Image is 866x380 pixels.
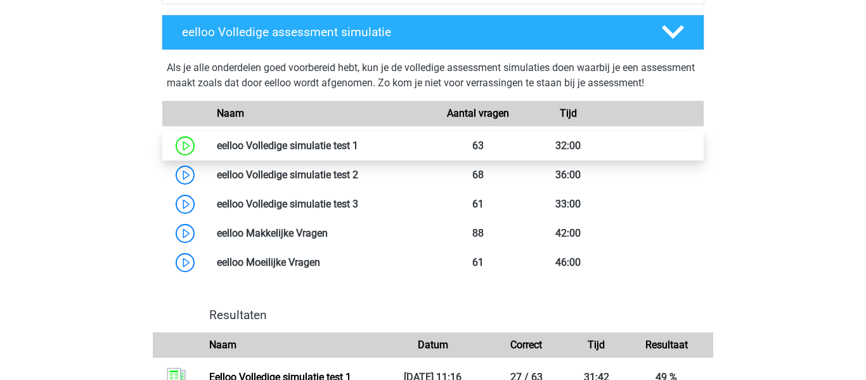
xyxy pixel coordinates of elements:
h4: eelloo Volledige assessment simulatie [182,25,641,39]
div: Correct [480,337,573,353]
div: Aantal vragen [433,106,523,121]
div: Naam [200,337,387,353]
div: Als je alle onderdelen goed voorbereid hebt, kun je de volledige assessment simulaties doen waarb... [167,60,699,96]
div: Tijd [523,106,613,121]
a: eelloo Volledige assessment simulatie [157,15,709,50]
div: Datum [386,337,479,353]
div: eelloo Volledige simulatie test 2 [207,167,433,183]
div: eelloo Volledige simulatie test 1 [207,138,433,154]
h4: Resultaten [209,308,704,322]
div: eelloo Makkelijke Vragen [207,226,433,241]
div: Tijd [573,337,620,353]
div: eelloo Moeilijke Vragen [207,255,433,270]
div: Naam [207,106,433,121]
div: Resultaat [620,337,713,353]
div: eelloo Volledige simulatie test 3 [207,197,433,212]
